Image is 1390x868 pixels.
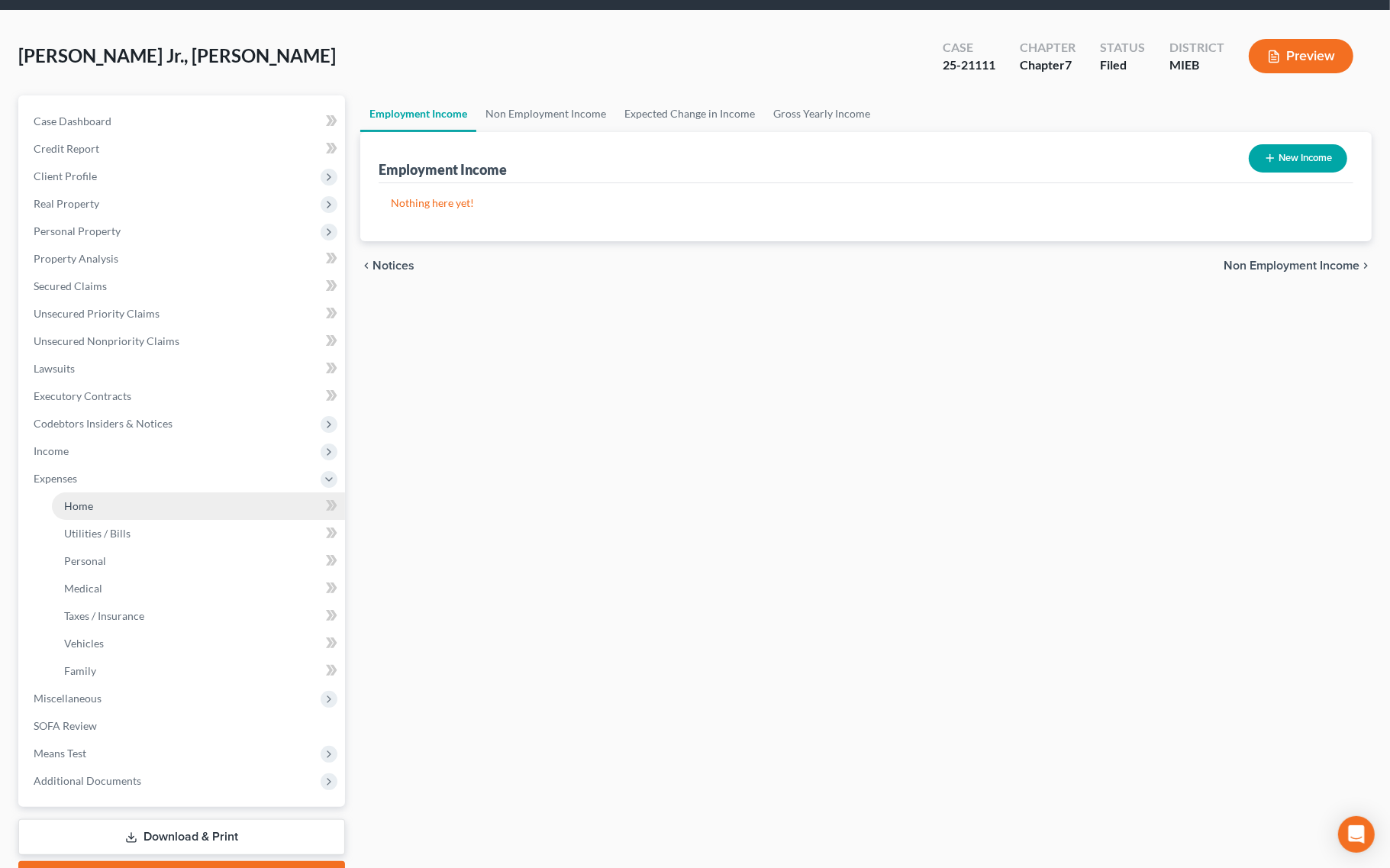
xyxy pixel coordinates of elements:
i: chevron_left [360,260,372,272]
a: Home [52,492,345,520]
span: Codebtors Insiders & Notices [34,417,173,430]
span: SOFA Review [34,719,97,732]
span: Taxes / Insurance [64,609,144,622]
a: Family [52,657,345,685]
a: Executory Contracts [21,382,345,410]
span: Income [34,444,69,457]
a: Vehicles [52,630,345,657]
span: Unsecured Priority Claims [34,307,160,320]
button: New Income [1249,144,1347,173]
a: Non Employment Income [476,95,615,132]
span: Client Profile [34,169,97,182]
span: Unsecured Nonpriority Claims [34,334,179,347]
div: District [1169,39,1224,56]
span: Utilities / Bills [64,527,131,540]
span: Expenses [34,472,77,485]
a: Case Dashboard [21,108,345,135]
span: [PERSON_NAME] Jr., [PERSON_NAME] [18,44,336,66]
span: Lawsuits [34,362,75,375]
span: Non Employment Income [1224,260,1359,272]
span: Property Analysis [34,252,118,265]
p: Nothing here yet! [391,195,1341,211]
div: MIEB [1169,56,1224,74]
div: Filed [1100,56,1145,74]
span: Executory Contracts [34,389,131,402]
a: SOFA Review [21,712,345,740]
span: Secured Claims [34,279,107,292]
span: Real Property [34,197,99,210]
span: Additional Documents [34,774,141,787]
button: chevron_left Notices [360,260,414,272]
a: Taxes / Insurance [52,602,345,630]
a: Personal [52,547,345,575]
a: Medical [52,575,345,602]
div: Employment Income [379,160,507,179]
div: Open Intercom Messenger [1338,816,1375,853]
span: Medical [64,582,102,595]
a: Gross Yearly Income [764,95,879,132]
span: Notices [372,260,414,272]
span: Family [64,664,96,677]
a: Employment Income [360,95,476,132]
a: Unsecured Priority Claims [21,300,345,328]
a: Lawsuits [21,355,345,382]
a: Credit Report [21,135,345,163]
span: Personal Property [34,224,121,237]
div: Chapter [1020,56,1076,74]
i: chevron_right [1359,260,1372,272]
div: Case [943,39,995,56]
div: Status [1100,39,1145,56]
div: Chapter [1020,39,1076,56]
a: Download & Print [18,819,345,855]
span: Credit Report [34,142,99,155]
span: 7 [1065,57,1072,72]
span: Case Dashboard [34,115,111,127]
a: Secured Claims [21,273,345,300]
a: Expected Change in Income [615,95,764,132]
button: Non Employment Income chevron_right [1224,260,1372,272]
span: Means Test [34,747,86,760]
a: Utilities / Bills [52,520,345,547]
a: Unsecured Nonpriority Claims [21,328,345,355]
span: Home [64,499,93,512]
a: Property Analysis [21,245,345,273]
div: 25-21111 [943,56,995,74]
span: Vehicles [64,637,104,650]
span: Miscellaneous [34,692,102,705]
button: Preview [1249,39,1353,73]
span: Personal [64,554,106,567]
